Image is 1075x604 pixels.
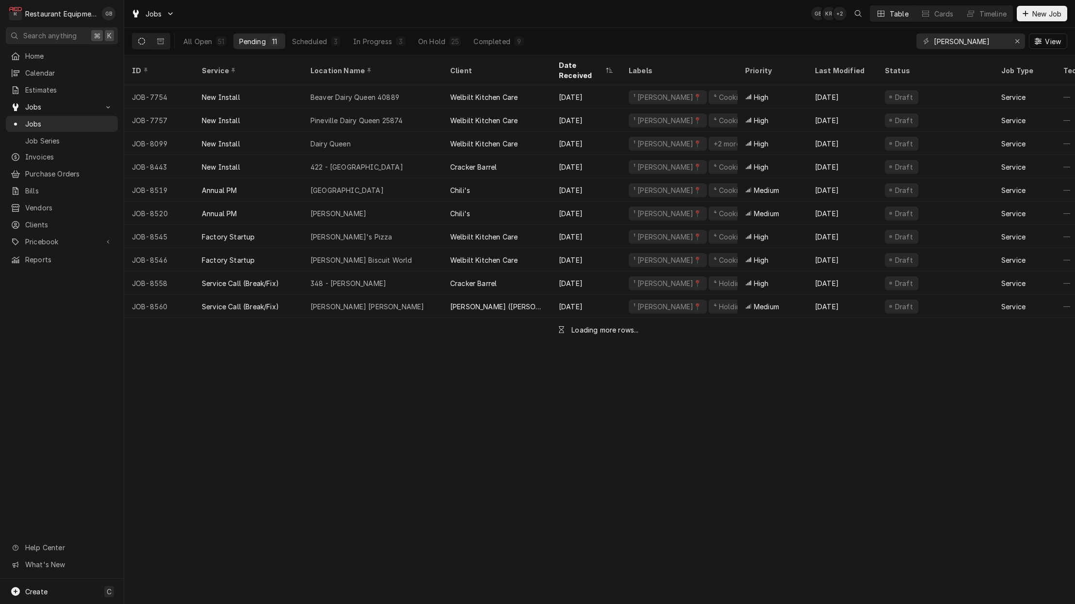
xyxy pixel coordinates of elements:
[450,278,497,288] div: Cracker Barrel
[6,149,118,165] a: Invoices
[713,208,758,219] div: ⁴ Cooking 🔥
[310,208,366,219] div: [PERSON_NAME]
[1001,139,1026,149] div: Service
[1001,65,1048,76] div: Job Type
[934,33,1007,49] input: Keyword search
[450,162,497,172] div: Cracker Barrel
[807,271,877,295] div: [DATE]
[754,278,769,288] span: High
[894,92,914,102] div: Draft
[807,225,877,248] div: [DATE]
[754,255,769,265] span: High
[102,7,115,20] div: Gary Beaver's Avatar
[450,255,518,265] div: Welbilt Kitchen Care
[202,278,279,288] div: Service Call (Break/Fix)
[713,232,758,242] div: ⁴ Cooking 🔥
[633,278,703,288] div: ¹ [PERSON_NAME]📍
[894,185,914,195] div: Draft
[450,115,518,126] div: Welbilt Kitchen Care
[807,178,877,202] div: [DATE]
[850,6,866,21] button: Open search
[124,178,194,202] div: JOB-8519
[124,225,194,248] div: JOB-8545
[25,559,112,570] span: What's New
[6,116,118,132] a: Jobs
[934,9,954,19] div: Cards
[25,136,113,146] span: Job Series
[202,65,293,76] div: Service
[894,255,914,265] div: Draft
[833,7,847,20] div: + 2
[1001,302,1026,312] div: Service
[102,7,115,20] div: GB
[633,185,703,195] div: ¹ [PERSON_NAME]📍
[124,202,194,225] div: JOB-8520
[633,115,703,126] div: ¹ [PERSON_NAME]📍
[807,295,877,318] div: [DATE]
[551,109,621,132] div: [DATE]
[310,115,403,126] div: Pineville Dairy Queen 25874
[1001,208,1026,219] div: Service
[202,302,279,312] div: Service Call (Break/Fix)
[6,252,118,268] a: Reports
[807,202,877,225] div: [DATE]
[894,115,914,126] div: Draft
[1001,278,1026,288] div: Service
[754,185,779,195] span: Medium
[754,139,769,149] span: High
[6,200,118,216] a: Vendors
[551,202,621,225] div: [DATE]
[23,31,77,41] span: Search anything
[815,65,867,76] div: Last Modified
[551,271,621,295] div: [DATE]
[754,302,779,312] span: Medium
[713,185,758,195] div: ⁴ Cooking 🔥
[811,7,825,20] div: GB
[25,254,113,265] span: Reports
[202,115,240,126] div: New Install
[450,208,470,219] div: Chili's
[754,208,779,219] span: Medium
[202,139,240,149] div: New Install
[124,295,194,318] div: JOB-8560
[754,162,769,172] span: High
[894,278,914,288] div: Draft
[807,85,877,109] div: [DATE]
[633,139,703,149] div: ¹ [PERSON_NAME]📍
[25,203,113,213] span: Vendors
[571,325,638,335] div: Loading more rows...
[559,60,603,80] div: Date Received
[979,9,1007,19] div: Timeline
[894,232,914,242] div: Draft
[25,51,113,61] span: Home
[450,139,518,149] div: Welbilt Kitchen Care
[310,255,412,265] div: [PERSON_NAME] Biscuit World
[25,588,48,596] span: Create
[894,162,914,172] div: Draft
[239,36,266,47] div: Pending
[894,302,914,312] div: Draft
[25,85,113,95] span: Estimates
[1030,9,1063,19] span: New Job
[1001,232,1026,242] div: Service
[713,162,758,172] div: ⁴ Cooking 🔥
[202,208,237,219] div: Annual PM
[551,225,621,248] div: [DATE]
[6,166,118,182] a: Purchase Orders
[633,92,703,102] div: ¹ [PERSON_NAME]📍
[202,232,255,242] div: Factory Startup
[310,92,399,102] div: Beaver Dairy Queen 40889
[25,542,112,553] span: Help Center
[1017,6,1067,21] button: New Job
[885,65,984,76] div: Status
[629,65,730,76] div: Labels
[310,278,386,288] div: 348 - [PERSON_NAME]
[551,85,621,109] div: [DATE]
[124,85,194,109] div: JOB-7754
[1001,115,1026,126] div: Service
[450,65,541,76] div: Client
[6,234,118,250] a: Go to Pricebook
[353,36,392,47] div: In Progress
[310,162,403,172] div: 422 - [GEOGRAPHIC_DATA]
[473,36,510,47] div: Completed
